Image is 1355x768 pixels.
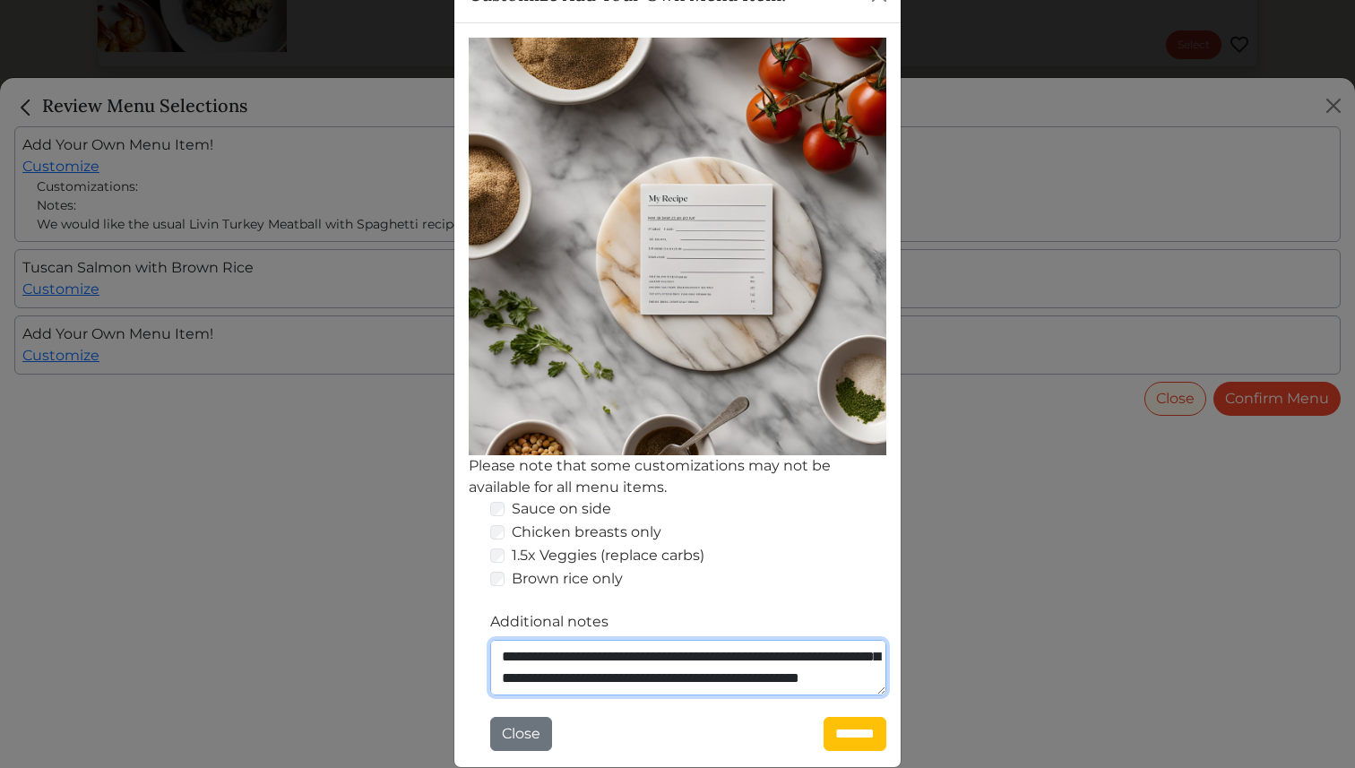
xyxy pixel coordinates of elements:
label: 1.5x Veggies (replace carbs) [512,545,704,566]
img: Add Your Own Menu Item! [469,38,886,455]
div: Please note that some customizations may not be available for all menu items. [469,455,886,498]
label: Chicken breasts only [512,522,661,543]
label: Brown rice only [512,568,623,590]
label: Sauce on side [512,498,611,520]
label: Additional notes [490,611,608,633]
button: Close [490,717,552,751]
